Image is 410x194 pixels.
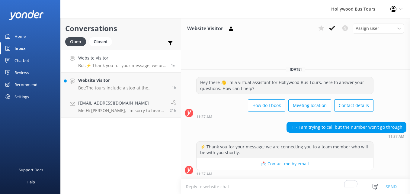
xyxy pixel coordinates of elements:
div: ⚡ Thank you for your message; we are connecting you to a team member who will be with you shortly. [197,142,373,158]
a: Website VisitorBot:The tours include a stop at the [PERSON_NAME][GEOGRAPHIC_DATA], which offers a... [61,73,181,95]
span: Oct 12 2025 10:11am (UTC -07:00) America/Tijuana [172,85,176,90]
div: Open [65,37,86,46]
span: [DATE] [286,67,305,72]
p: Me: Hi [PERSON_NAME], I'm sorry to hear you won't make your tour. Unfortunately, it's too late to... [78,108,165,113]
div: Recommend [14,79,37,91]
h4: Website Visitor [78,77,167,84]
strong: 11:37 AM [196,172,212,176]
div: Support Docs [19,164,43,176]
button: Meeting location [288,99,331,112]
strong: 11:37 AM [196,115,212,119]
h2: Conversations [65,23,176,34]
div: Inbox [14,42,26,54]
span: Assign user [356,25,379,32]
div: Oct 12 2025 11:37am (UTC -07:00) America/Tijuana [196,115,373,119]
a: Open [65,38,89,45]
div: Hi - I am trying to call but the number won’t go through [287,122,406,132]
h3: Website Visitor [187,25,223,33]
div: Closed [89,37,112,46]
span: Oct 11 2025 01:42pm (UTC -07:00) America/Tijuana [170,108,176,113]
img: yonder-white-logo.png [9,10,44,20]
h4: [EMAIL_ADDRESS][DOMAIN_NAME] [78,100,165,106]
span: Oct 12 2025 11:37am (UTC -07:00) America/Tijuana [171,63,176,68]
a: Website VisitorBot:⚡ Thank you for your message; we are connecting you to a team member who will ... [61,50,181,73]
div: Chatbot [14,54,29,66]
div: Reviews [14,66,29,79]
h4: Website Visitor [78,55,166,61]
p: Bot: ⚡ Thank you for your message; we are connecting you to a team member who will be with you sh... [78,63,166,68]
div: Help [27,176,35,188]
button: 📩 Contact me by email [197,158,373,170]
div: Hey there 👋 I'm a virtual assistant for Hollywood Bus Tours, here to answer your questions. How c... [197,77,373,93]
strong: 11:37 AM [388,135,404,138]
p: Bot: The tours include a stop at the [PERSON_NAME][GEOGRAPHIC_DATA], which offers a great view of... [78,85,167,91]
div: Oct 12 2025 11:37am (UTC -07:00) America/Tijuana [196,172,373,176]
button: How do I book [248,99,285,112]
div: Home [14,30,26,42]
div: Settings [14,91,29,103]
a: [EMAIL_ADDRESS][DOMAIN_NAME]Me:Hi [PERSON_NAME], I'm sorry to hear you won't make your tour. Unfo... [61,95,181,118]
textarea: To enrich screen reader interactions, please activate Accessibility in Grammarly extension settings [181,179,410,194]
div: Oct 12 2025 11:37am (UTC -07:00) America/Tijuana [287,134,406,138]
button: Contact details [334,99,373,112]
a: Closed [89,38,115,45]
div: Assign User [353,24,404,33]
